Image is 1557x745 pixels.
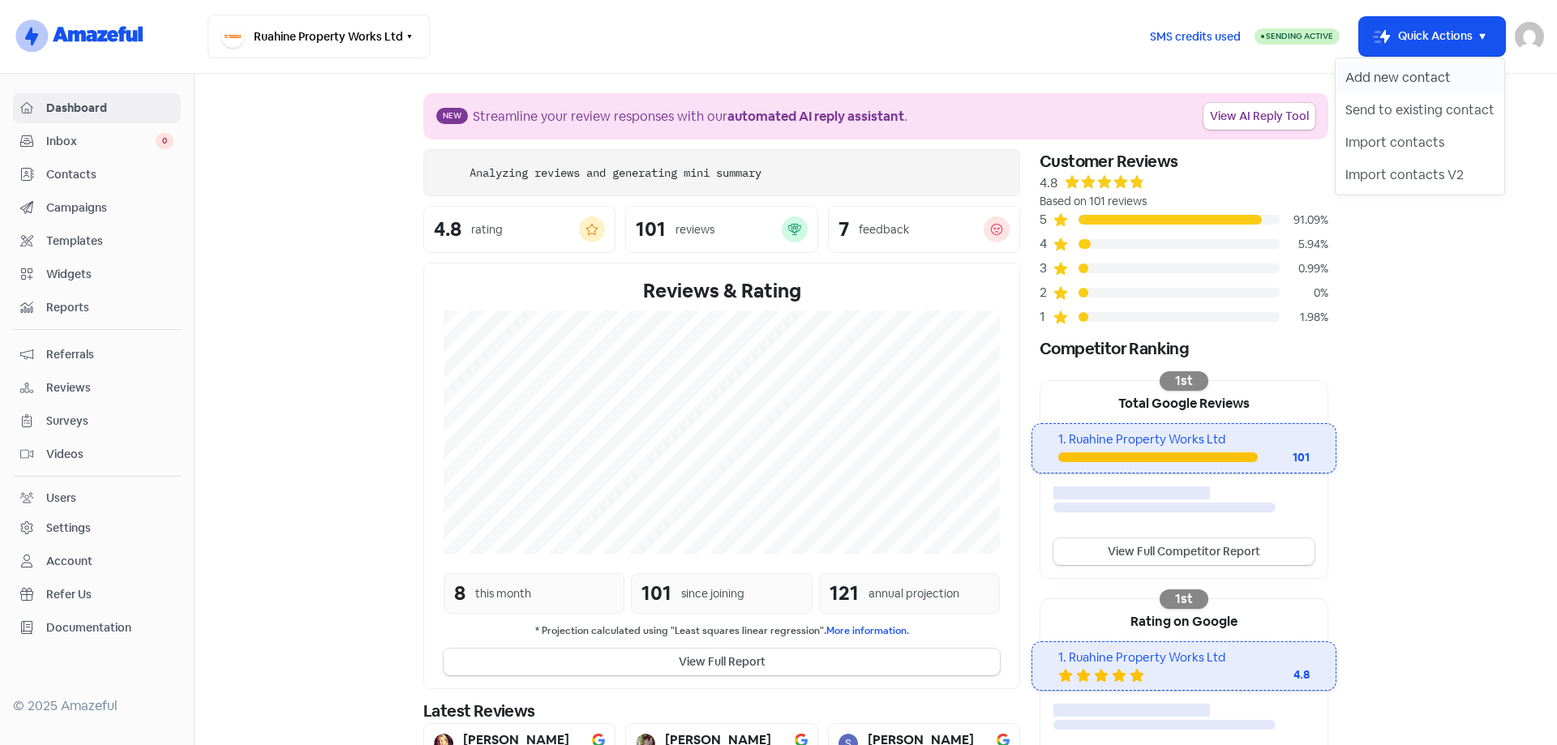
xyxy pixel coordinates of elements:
a: Contacts [13,160,181,190]
div: 101 [641,579,671,608]
a: Account [13,546,181,576]
a: Users [13,483,181,513]
div: 4 [1040,234,1053,254]
div: Account [46,553,92,570]
a: Surveys [13,406,181,436]
a: Campaigns [13,193,181,223]
a: Referrals [13,340,181,370]
a: Refer Us [13,580,181,610]
button: Quick Actions [1359,17,1505,56]
div: 7 [839,220,849,239]
div: annual projection [869,585,959,602]
div: 0% [1280,285,1328,302]
div: Rating on Google [1040,599,1328,641]
span: Documentation [46,619,174,636]
div: Reviews & Rating [444,276,1000,306]
div: Latest Reviews [423,699,1020,723]
div: 5.94% [1280,236,1328,253]
div: 8 [454,579,465,608]
a: Inbox 0 [13,126,181,156]
button: Send to existing contact [1336,94,1504,126]
div: 1 [1040,307,1053,327]
div: Customer Reviews [1040,149,1328,173]
a: View Full Competitor Report [1053,538,1315,565]
div: 1. Ruahine Property Works Ltd [1058,430,1309,449]
button: Add new contact [1336,62,1504,94]
div: since joining [681,585,744,602]
a: 4.8rating [423,206,616,253]
span: SMS credits used [1150,28,1241,45]
div: 1st [1160,589,1208,609]
div: 4.8 [434,220,461,239]
a: View AI Reply Tool [1203,103,1315,130]
span: Widgets [46,266,174,283]
span: Reviews [46,379,174,396]
span: Campaigns [46,199,174,216]
div: 121 [830,579,859,608]
span: Dashboard [46,100,174,117]
span: 0 [156,133,174,149]
a: Reports [13,293,181,323]
span: Refer Us [46,586,174,603]
span: Inbox [46,133,156,150]
a: Widgets [13,259,181,289]
div: Competitor Ranking [1040,336,1328,361]
div: Based on 101 reviews [1040,193,1328,210]
div: reviews [676,221,714,238]
button: Ruahine Property Works Ltd [208,15,430,58]
div: 4.8 [1040,173,1057,193]
img: User [1515,22,1544,51]
div: feedback [859,221,909,238]
div: 4.8 [1245,666,1310,683]
span: Reports [46,299,174,316]
span: Videos [46,446,174,463]
a: SMS credits used [1136,27,1255,44]
span: Sending Active [1266,31,1333,41]
div: Total Google Reviews [1040,381,1328,423]
a: Dashboard [13,93,181,123]
a: Documentation [13,613,181,643]
div: 101 [1258,449,1310,466]
div: rating [471,221,503,238]
small: * Projection calculated using "Least squares linear regression". [444,623,1000,639]
div: 1st [1160,371,1208,391]
span: Contacts [46,166,174,183]
div: © 2025 Amazeful [13,696,181,716]
a: Sending Active [1255,27,1340,46]
div: Streamline your review responses with our . [473,107,907,126]
a: Reviews [13,373,181,403]
a: Videos [13,439,181,469]
span: Referrals [46,346,174,363]
a: 101reviews [625,206,817,253]
div: 1.98% [1280,309,1328,326]
div: Settings [46,520,91,537]
div: 101 [636,220,666,239]
div: 2 [1040,283,1053,302]
button: Import contacts [1336,126,1504,159]
b: automated AI reply assistant [727,108,904,125]
span: Surveys [46,413,174,430]
a: Templates [13,226,181,256]
div: Users [46,490,76,507]
div: 91.09% [1280,212,1328,229]
span: Templates [46,233,174,250]
a: More information. [826,624,909,637]
a: 7feedback [828,206,1020,253]
div: 0.99% [1280,260,1328,277]
div: this month [475,585,531,602]
button: View Full Report [444,649,1000,675]
div: 5 [1040,210,1053,229]
div: 1. Ruahine Property Works Ltd [1058,649,1309,667]
a: Settings [13,513,181,543]
div: Analyzing reviews and generating mini summary [470,165,761,182]
span: New [436,108,468,124]
div: 3 [1040,259,1053,278]
button: Import contacts V2 [1336,159,1504,191]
